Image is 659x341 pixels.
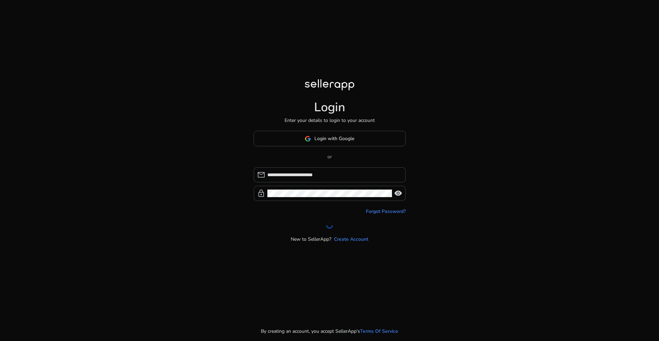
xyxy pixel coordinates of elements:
span: visibility [394,189,402,197]
p: Enter your details to login to your account [285,117,375,124]
a: Forgot Password? [366,208,406,215]
img: google-logo.svg [305,136,311,142]
p: or [254,153,406,160]
span: mail [257,171,265,179]
h1: Login [314,100,345,115]
a: Create Account [334,236,368,243]
p: New to SellerApp? [291,236,331,243]
span: lock [257,189,265,197]
a: Terms Of Service [360,328,398,335]
span: Login with Google [314,135,354,142]
button: Login with Google [254,131,406,146]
